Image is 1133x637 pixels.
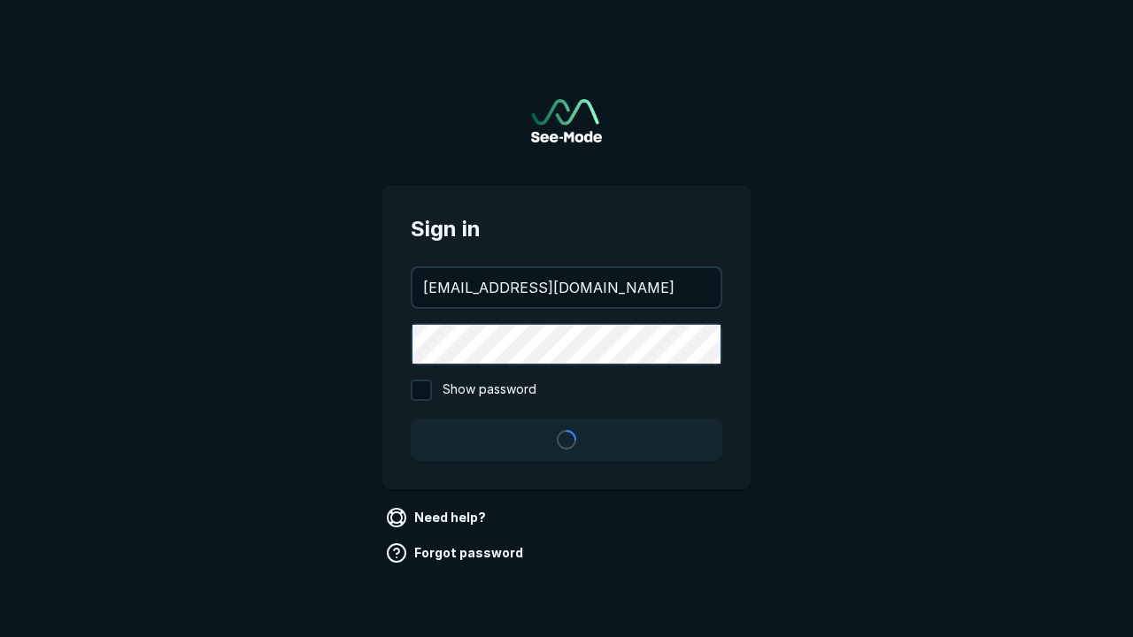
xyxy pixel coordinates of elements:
input: your@email.com [412,268,721,307]
img: See-Mode Logo [531,99,602,142]
span: Show password [443,380,536,401]
a: Go to sign in [531,99,602,142]
a: Need help? [382,503,493,532]
a: Forgot password [382,539,530,567]
span: Sign in [411,213,722,245]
